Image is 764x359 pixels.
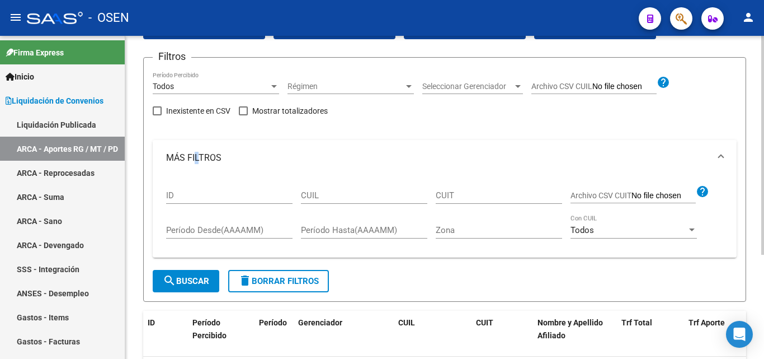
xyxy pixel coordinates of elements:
[631,191,696,201] input: Archivo CSV CUIT
[287,82,404,91] span: Régimen
[570,191,631,200] span: Archivo CSV CUIT
[153,82,174,91] span: Todos
[259,318,287,327] span: Período
[6,46,64,59] span: Firma Express
[6,71,34,83] span: Inicio
[228,270,329,292] button: Borrar Filtros
[148,318,155,327] span: ID
[592,82,657,92] input: Archivo CSV CUIL
[238,274,252,287] mat-icon: delete
[696,185,709,198] mat-icon: help
[163,276,209,286] span: Buscar
[153,176,737,258] div: MÁS FILTROS
[166,152,710,164] mat-panel-title: MÁS FILTROS
[192,318,227,340] span: Período Percibido
[422,82,513,91] span: Seleccionar Gerenciador
[398,318,415,327] span: CUIL
[153,49,191,64] h3: Filtros
[6,95,103,107] span: Liquidación de Convenios
[238,276,319,286] span: Borrar Filtros
[166,104,230,118] span: Inexistente en CSV
[153,270,219,292] button: Buscar
[163,274,176,287] mat-icon: search
[742,11,755,24] mat-icon: person
[252,104,328,118] span: Mostrar totalizadores
[153,140,737,176] mat-expansion-panel-header: MÁS FILTROS
[570,225,594,235] span: Todos
[726,321,753,348] div: Open Intercom Messenger
[537,318,603,340] span: Nombre y Apellido Afiliado
[298,318,342,327] span: Gerenciador
[688,318,725,327] span: Trf Aporte
[9,11,22,24] mat-icon: menu
[531,82,592,91] span: Archivo CSV CUIL
[621,318,652,327] span: Trf Total
[88,6,129,30] span: - OSEN
[476,318,493,327] span: CUIT
[657,76,670,89] mat-icon: help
